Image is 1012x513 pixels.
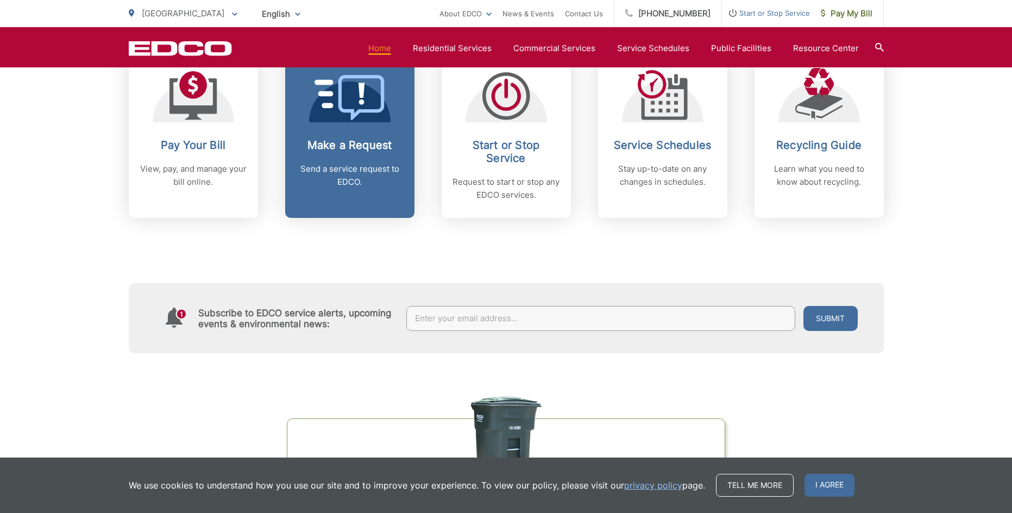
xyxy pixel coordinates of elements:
[254,4,309,23] span: English
[765,162,873,189] p: Learn what you need to know about recycling.
[565,7,603,20] a: Contact Us
[285,52,414,218] a: Make a Request Send a service request to EDCO.
[406,306,795,331] input: Enter your email address...
[198,308,396,329] h4: Subscribe to EDCO service alerts, upcoming events & environmental news:
[609,139,716,152] h2: Service Schedules
[452,139,560,165] h2: Start or Stop Service
[765,139,873,152] h2: Recycling Guide
[140,162,247,189] p: View, pay, and manage your bill online.
[502,7,554,20] a: News & Events
[803,306,858,331] button: Submit
[368,42,391,55] a: Home
[129,52,258,218] a: Pay Your Bill View, pay, and manage your bill online.
[296,139,404,152] h2: Make a Request
[296,162,404,189] p: Send a service request to EDCO.
[609,162,716,189] p: Stay up-to-date on any changes in schedules.
[129,479,705,492] p: We use cookies to understand how you use our site and to improve your experience. To view our pol...
[821,7,872,20] span: Pay My Bill
[598,52,727,218] a: Service Schedules Stay up-to-date on any changes in schedules.
[617,42,689,55] a: Service Schedules
[711,42,771,55] a: Public Facilities
[793,42,859,55] a: Resource Center
[452,176,560,202] p: Request to start or stop any EDCO services.
[439,7,492,20] a: About EDCO
[140,139,247,152] h2: Pay Your Bill
[624,479,682,492] a: privacy policy
[129,41,232,56] a: EDCD logo. Return to the homepage.
[716,474,794,497] a: Tell me more
[804,474,854,497] span: I agree
[413,42,492,55] a: Residential Services
[755,52,884,218] a: Recycling Guide Learn what you need to know about recycling.
[513,42,595,55] a: Commercial Services
[142,8,224,18] span: [GEOGRAPHIC_DATA]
